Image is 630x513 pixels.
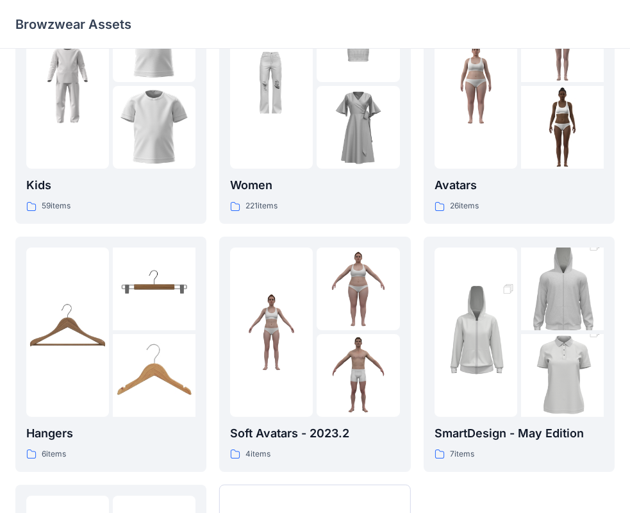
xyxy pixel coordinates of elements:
img: folder 3 [521,86,604,169]
p: Women [230,176,399,194]
a: folder 1folder 2folder 3Soft Avatars - 2023.24items [219,237,410,472]
img: folder 2 [113,248,195,330]
p: Soft Avatars - 2023.2 [230,425,399,442]
img: folder 1 [26,43,109,126]
p: Hangers [26,425,195,442]
img: folder 2 [521,227,604,351]
a: folder 1folder 2folder 3Hangers6items [15,237,206,472]
p: SmartDesign - May Edition [435,425,604,442]
img: folder 3 [113,334,195,417]
img: folder 1 [230,43,313,126]
p: Browzwear Assets [15,15,131,33]
p: 4 items [245,448,270,461]
img: folder 3 [317,334,399,417]
img: folder 1 [26,290,109,373]
img: folder 3 [317,86,399,169]
img: folder 1 [435,43,517,126]
a: folder 1folder 2folder 3SmartDesign - May Edition7items [424,237,615,472]
p: 6 items [42,448,66,461]
img: folder 1 [435,270,517,394]
p: Kids [26,176,195,194]
p: Avatars [435,176,604,194]
img: folder 3 [521,314,604,438]
p: 59 items [42,199,70,213]
p: 26 items [450,199,479,213]
p: 7 items [450,448,474,461]
p: 221 items [245,199,278,213]
img: folder 2 [317,248,399,330]
img: folder 1 [230,290,313,373]
img: folder 3 [113,86,195,169]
